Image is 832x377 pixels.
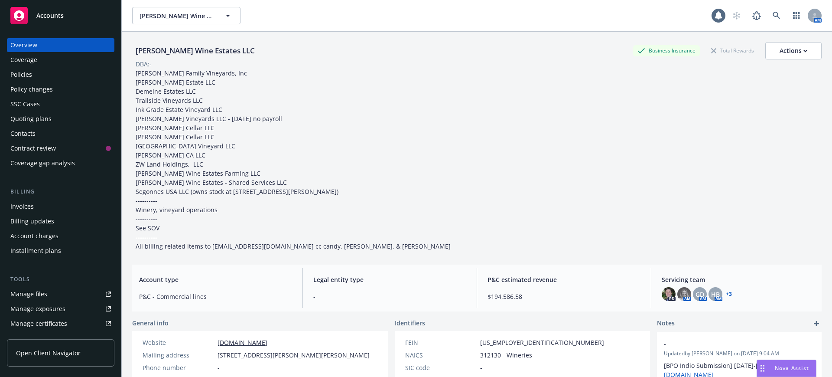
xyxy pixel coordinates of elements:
[139,275,292,284] span: Account type
[7,53,114,67] a: Coverage
[405,351,477,360] div: NAICS
[7,141,114,155] a: Contract review
[811,318,822,329] a: add
[140,11,214,20] span: [PERSON_NAME] Wine Estates LLC
[139,292,292,301] span: P&C - Commercial lines
[707,45,758,56] div: Total Rewards
[7,331,114,345] a: Manage claims
[395,318,425,328] span: Identifiers
[480,363,482,372] span: -
[664,339,792,348] span: -
[7,317,114,331] a: Manage certificates
[218,338,267,347] a: [DOMAIN_NAME]
[313,292,466,301] span: -
[664,350,815,357] span: Updated by [PERSON_NAME] on [DATE] 9:04 AM
[405,338,477,347] div: FEIN
[10,331,54,345] div: Manage claims
[10,302,65,316] div: Manage exposures
[10,287,47,301] div: Manage files
[711,290,720,299] span: HB
[10,244,61,258] div: Installment plans
[480,351,532,360] span: 312130 - Wineries
[10,38,37,52] div: Overview
[10,156,75,170] div: Coverage gap analysis
[775,364,809,372] span: Nova Assist
[36,12,64,19] span: Accounts
[7,82,114,96] a: Policy changes
[765,42,822,59] button: Actions
[728,7,745,24] a: Start snowing
[7,244,114,258] a: Installment plans
[7,229,114,243] a: Account charges
[136,59,152,69] div: DBA: -
[10,53,37,67] div: Coverage
[748,7,765,24] a: Report a Bug
[10,229,58,243] div: Account charges
[7,287,114,301] a: Manage files
[136,69,451,250] span: [PERSON_NAME] Family Vineyards, Inc [PERSON_NAME] Estate LLC Demeine Estates LLC Trailside Vineya...
[16,348,81,357] span: Open Client Navigator
[7,156,114,170] a: Coverage gap analysis
[313,275,466,284] span: Legal entity type
[7,68,114,82] a: Policies
[10,214,54,228] div: Billing updates
[657,318,675,329] span: Notes
[7,275,114,284] div: Tools
[7,112,114,126] a: Quoting plans
[662,275,815,284] span: Servicing team
[143,351,214,360] div: Mailing address
[662,287,676,301] img: photo
[405,363,477,372] div: SIC code
[10,68,32,82] div: Policies
[768,7,785,24] a: Search
[10,200,34,213] div: Invoices
[143,338,214,347] div: Website
[726,292,732,297] a: +3
[780,43,807,59] div: Actions
[218,363,220,372] span: -
[10,82,53,96] div: Policy changes
[633,45,700,56] div: Business Insurance
[132,318,169,328] span: General info
[7,3,114,28] a: Accounts
[7,187,114,196] div: Billing
[7,214,114,228] a: Billing updates
[7,38,114,52] a: Overview
[757,360,768,377] div: Drag to move
[132,7,240,24] button: [PERSON_NAME] Wine Estates LLC
[677,287,691,301] img: photo
[132,45,258,56] div: [PERSON_NAME] Wine Estates LLC
[10,317,67,331] div: Manage certificates
[7,97,114,111] a: SSC Cases
[487,292,640,301] span: $194,586.58
[10,141,56,155] div: Contract review
[7,127,114,141] a: Contacts
[7,200,114,213] a: Invoices
[10,97,40,111] div: SSC Cases
[487,275,640,284] span: P&C estimated revenue
[788,7,805,24] a: Switch app
[7,302,114,316] a: Manage exposures
[10,127,36,141] div: Contacts
[143,363,214,372] div: Phone number
[218,351,370,360] span: [STREET_ADDRESS][PERSON_NAME][PERSON_NAME]
[10,112,52,126] div: Quoting plans
[757,360,816,377] button: Nova Assist
[695,290,704,299] span: GD
[480,338,604,347] span: [US_EMPLOYER_IDENTIFICATION_NUMBER]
